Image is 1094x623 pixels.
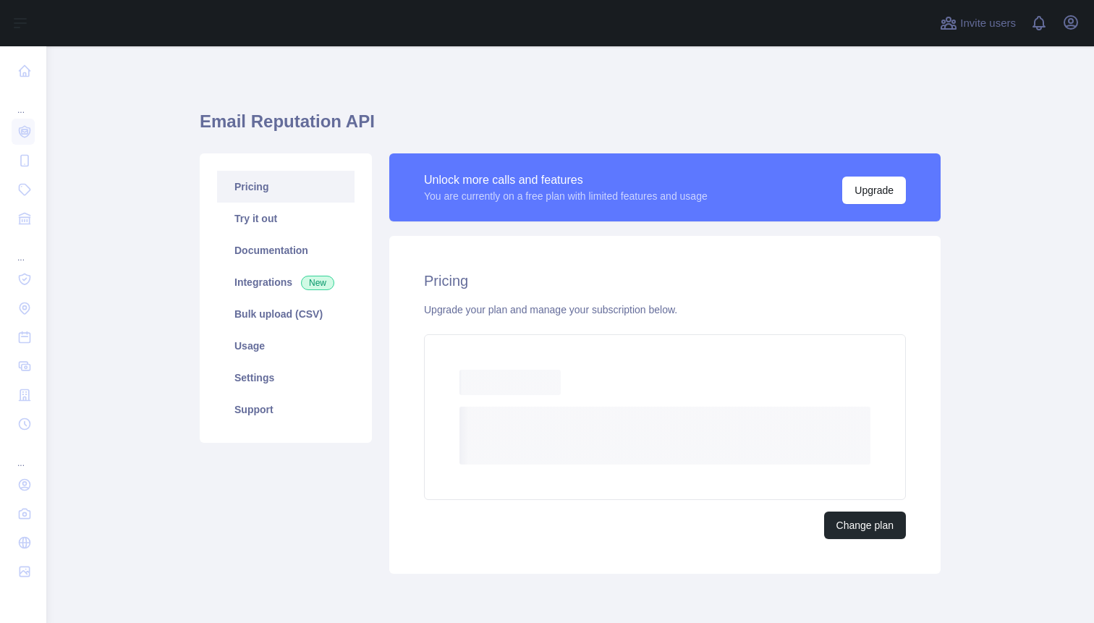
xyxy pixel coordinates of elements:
h2: Pricing [424,271,906,291]
h1: Email Reputation API [200,110,941,145]
div: ... [12,87,35,116]
span: New [301,276,334,290]
a: Settings [217,362,355,394]
a: Try it out [217,203,355,234]
button: Upgrade [842,177,906,204]
a: Bulk upload (CSV) [217,298,355,330]
button: Invite users [937,12,1019,35]
a: Integrations New [217,266,355,298]
div: ... [12,440,35,469]
a: Support [217,394,355,425]
div: ... [12,234,35,263]
div: Upgrade your plan and manage your subscription below. [424,302,906,317]
button: Change plan [824,512,906,539]
span: Invite users [960,15,1016,32]
a: Pricing [217,171,355,203]
a: Usage [217,330,355,362]
div: Unlock more calls and features [424,171,708,189]
a: Documentation [217,234,355,266]
div: You are currently on a free plan with limited features and usage [424,189,708,203]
